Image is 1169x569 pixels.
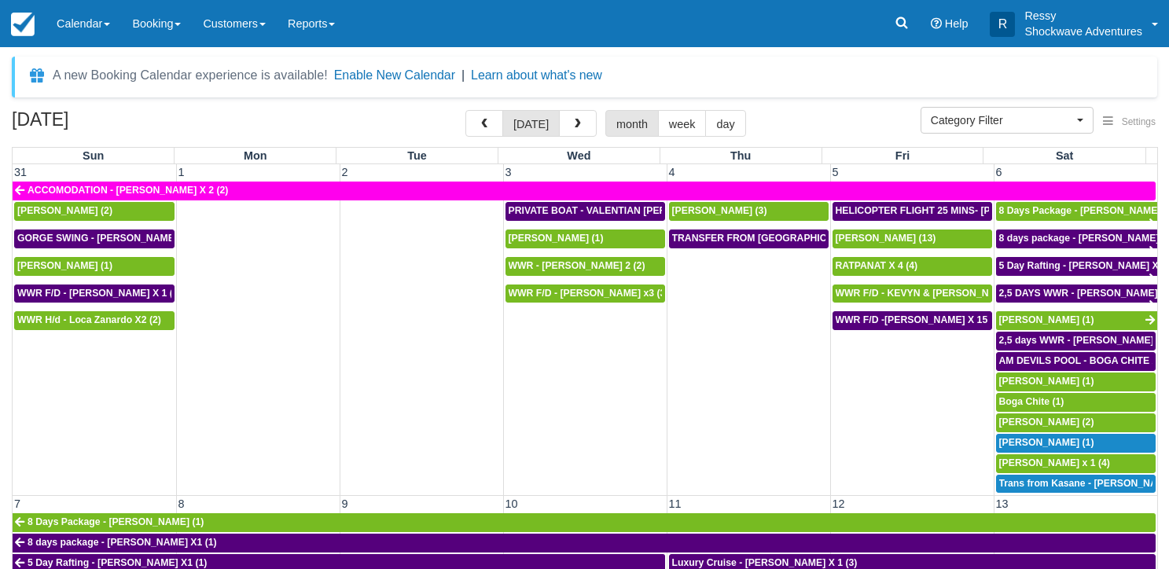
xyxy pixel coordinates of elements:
a: Learn about what's new [471,68,602,82]
button: Settings [1094,111,1165,134]
span: WWR H/d - Loca Zanardo X2 (2) [17,314,161,325]
a: 5 Day Rafting - [PERSON_NAME] X1 (1) [996,257,1158,276]
a: HELICOPTER FLIGHT 25 MINS- [PERSON_NAME] X1 (1) [833,202,992,221]
a: RATPANAT X 4 (4) [833,257,992,276]
h2: [DATE] [12,110,211,139]
span: 13 [994,497,1010,510]
a: WWR F/D - KEVYN & [PERSON_NAME] 2 (2) [833,284,992,303]
span: WWR - [PERSON_NAME] 2 (2) [509,260,645,271]
div: A new Booking Calendar experience is available! [53,66,328,85]
span: 5 [831,166,840,178]
a: [PERSON_NAME] (2) [996,413,1156,432]
span: PRIVATE BOAT - VALENTIAN [PERSON_NAME] X 4 (4) [509,205,755,216]
button: Enable New Calendar [334,68,455,83]
span: [PERSON_NAME] (2) [17,205,112,216]
p: Ressy [1024,8,1142,24]
span: 1 [177,166,186,178]
a: 8 Days Package - [PERSON_NAME] (1) [13,513,1156,532]
span: Sat [1056,149,1073,162]
span: 12 [831,497,847,510]
a: [PERSON_NAME] (1) [505,229,665,248]
a: ACCOMODATION - [PERSON_NAME] X 2 (2) [13,182,1156,200]
button: Category Filter [921,107,1094,134]
a: WWR F/D - [PERSON_NAME] X 1 (1) [14,284,175,303]
span: 10 [504,497,520,510]
span: 11 [667,497,683,510]
span: Thu [730,149,751,162]
span: ACCOMODATION - [PERSON_NAME] X 2 (2) [28,185,228,196]
span: 9 [340,497,350,510]
a: [PERSON_NAME] x 1 (4) [996,454,1156,473]
a: [PERSON_NAME] (2) [14,202,175,221]
span: TRANSFER FROM [GEOGRAPHIC_DATA] TO VIC FALLS - [PERSON_NAME] X 1 (1) [672,233,1050,244]
span: Fri [895,149,910,162]
span: [PERSON_NAME] (1) [17,260,112,271]
a: 8 days package - [PERSON_NAME] X1 (1) [13,534,1156,552]
span: 7 [13,497,22,510]
a: AM DEVILS POOL - BOGA CHITE X 1 (1) [996,352,1156,371]
a: WWR F/D -[PERSON_NAME] X 15 (15) [833,311,992,330]
a: [PERSON_NAME] (1) [14,257,175,276]
span: Luxury Cruise - [PERSON_NAME] X 1 (3) [672,557,858,568]
div: R [990,12,1015,37]
span: [PERSON_NAME] (3) [672,205,767,216]
span: [PERSON_NAME] (1) [999,314,1094,325]
a: WWR F/D - [PERSON_NAME] x3 (3) [505,284,665,303]
span: WWR F/D -[PERSON_NAME] X 15 (15) [836,314,1008,325]
a: TRANSFER FROM [GEOGRAPHIC_DATA] TO VIC FALLS - [PERSON_NAME] X 1 (1) [669,229,829,248]
button: month [605,110,659,137]
button: week [658,110,707,137]
span: GORGE SWING - [PERSON_NAME] X 2 (2) [17,233,209,244]
span: Boga Chite (1) [999,396,1064,407]
span: RATPANAT X 4 (4) [836,260,918,271]
span: 4 [667,166,677,178]
span: 8 Days Package - [PERSON_NAME] (1) [28,516,204,527]
img: checkfront-main-nav-mini-logo.png [11,13,35,36]
span: WWR F/D - KEVYN & [PERSON_NAME] 2 (2) [836,288,1036,299]
span: Help [945,17,969,30]
span: Settings [1122,116,1156,127]
button: [DATE] [502,110,560,137]
span: Wed [567,149,590,162]
span: 2 [340,166,350,178]
span: 3 [504,166,513,178]
span: Tue [407,149,427,162]
span: 8 days package - [PERSON_NAME] X1 (1) [28,537,217,548]
i: Help [931,18,942,29]
a: Trans from Kasane - [PERSON_NAME] X4 (4) [996,475,1156,494]
span: HELICOPTER FLIGHT 25 MINS- [PERSON_NAME] X1 (1) [836,205,1090,216]
span: 6 [994,166,1004,178]
button: day [705,110,745,137]
a: 2,5 days WWR - [PERSON_NAME] X2 (2) [996,332,1156,351]
span: [PERSON_NAME] (13) [836,233,936,244]
a: WWR - [PERSON_NAME] 2 (2) [505,257,665,276]
a: [PERSON_NAME] (3) [669,202,829,221]
span: 5 Day Rafting - [PERSON_NAME] X1 (1) [28,557,207,568]
a: [PERSON_NAME] (1) [996,311,1158,330]
a: 8 days package - [PERSON_NAME] X1 (1) [996,229,1158,248]
a: PRIVATE BOAT - VALENTIAN [PERSON_NAME] X 4 (4) [505,202,665,221]
a: [PERSON_NAME] (1) [996,373,1156,391]
a: [PERSON_NAME] (1) [996,434,1156,453]
a: [PERSON_NAME] (13) [833,229,992,248]
a: WWR H/d - Loca Zanardo X2 (2) [14,311,175,330]
span: Sun [83,149,104,162]
p: Shockwave Adventures [1024,24,1142,39]
span: [PERSON_NAME] (1) [509,233,604,244]
a: 2,5 DAYS WWR - [PERSON_NAME] X1 (1) [996,284,1158,303]
span: | [461,68,465,82]
span: [PERSON_NAME] x 1 (4) [999,457,1110,468]
span: [PERSON_NAME] (2) [999,417,1094,428]
span: [PERSON_NAME] (1) [999,376,1094,387]
span: WWR F/D - [PERSON_NAME] x3 (3) [509,288,669,299]
span: Category Filter [931,112,1073,128]
a: Boga Chite (1) [996,393,1156,412]
a: 8 Days Package - [PERSON_NAME] (1) [996,202,1158,221]
span: Mon [244,149,267,162]
a: GORGE SWING - [PERSON_NAME] X 2 (2) [14,229,175,248]
span: WWR F/D - [PERSON_NAME] X 1 (1) [17,288,182,299]
span: [PERSON_NAME] (1) [999,437,1094,448]
span: 31 [13,166,28,178]
span: 8 [177,497,186,510]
